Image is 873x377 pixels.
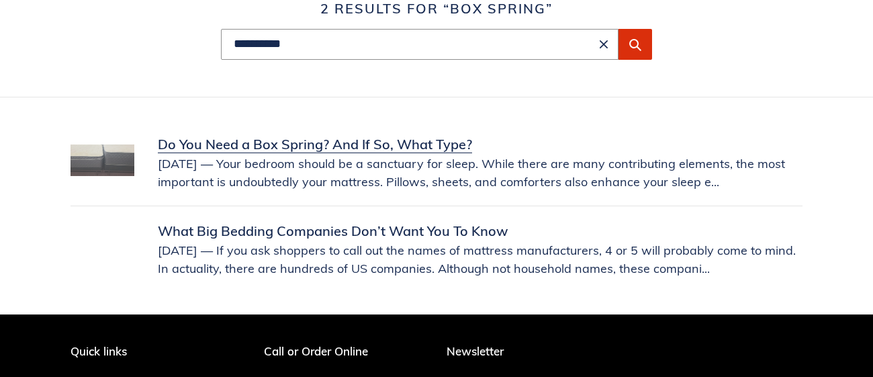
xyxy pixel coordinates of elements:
[71,345,209,358] p: Quick links
[596,36,612,52] button: Clear search term
[71,1,802,17] h1: 2 results for “box spring”
[618,29,652,60] button: Submit
[447,345,802,358] p: Newsletter
[221,29,618,60] input: Search
[264,345,427,358] p: Call or Order Online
